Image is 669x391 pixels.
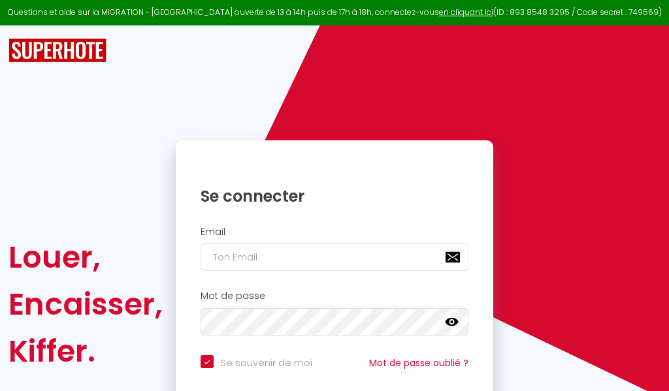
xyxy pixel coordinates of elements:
img: SuperHote logo [8,39,106,63]
div: Encaisser, [8,281,163,328]
h2: Email [201,227,468,238]
a: en cliquant ici [439,7,493,18]
h2: Mot de passe [201,290,468,302]
div: Kiffer. [8,328,163,375]
h1: Se connecter [201,186,468,206]
input: Ton Email [201,243,468,271]
div: Louer, [8,234,163,281]
a: Mot de passe oublié ? [369,356,468,369]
